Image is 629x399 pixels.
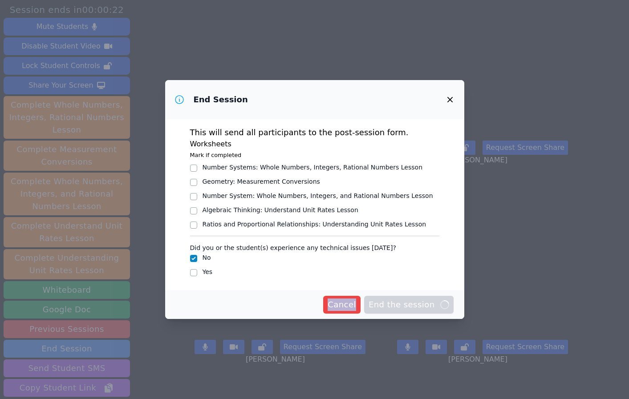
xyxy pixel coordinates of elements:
[190,139,439,149] h3: Worksheets
[190,126,439,139] p: This will send all participants to the post-session form.
[328,298,356,311] span: Cancel
[369,298,449,311] span: End the session
[203,220,426,229] div: Ratios and Proportional Relationships : Understanding Unit Rates Lesson
[194,94,248,105] h3: End Session
[203,206,358,214] div: Algebraic Thinking : Understand Unit Rates Lesson
[203,163,423,172] div: Number Systems : Whole Numbers, Integers, Rational Numbers Lesson
[323,296,361,314] button: Cancel
[203,177,320,186] div: Geometry : Measurement Conversions
[203,268,213,275] label: Yes
[190,152,242,158] small: Mark if completed
[190,240,396,253] legend: Did you or the student(s) experience any technical issues [DATE]?
[203,191,433,200] div: Number System : Whole Numbers, Integers, and Rational Numbers Lesson
[203,254,211,261] label: No
[364,296,454,314] button: End the session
